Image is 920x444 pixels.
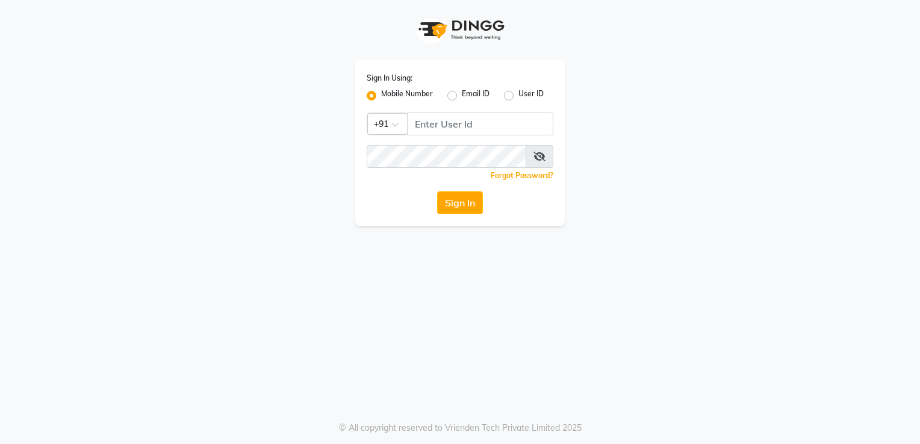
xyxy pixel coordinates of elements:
[518,88,544,103] label: User ID
[437,191,483,214] button: Sign In
[367,73,412,84] label: Sign In Using:
[407,113,553,135] input: Username
[381,88,433,103] label: Mobile Number
[491,171,553,180] a: Forgot Password?
[412,12,508,48] img: logo1.svg
[367,145,526,168] input: Username
[462,88,490,103] label: Email ID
